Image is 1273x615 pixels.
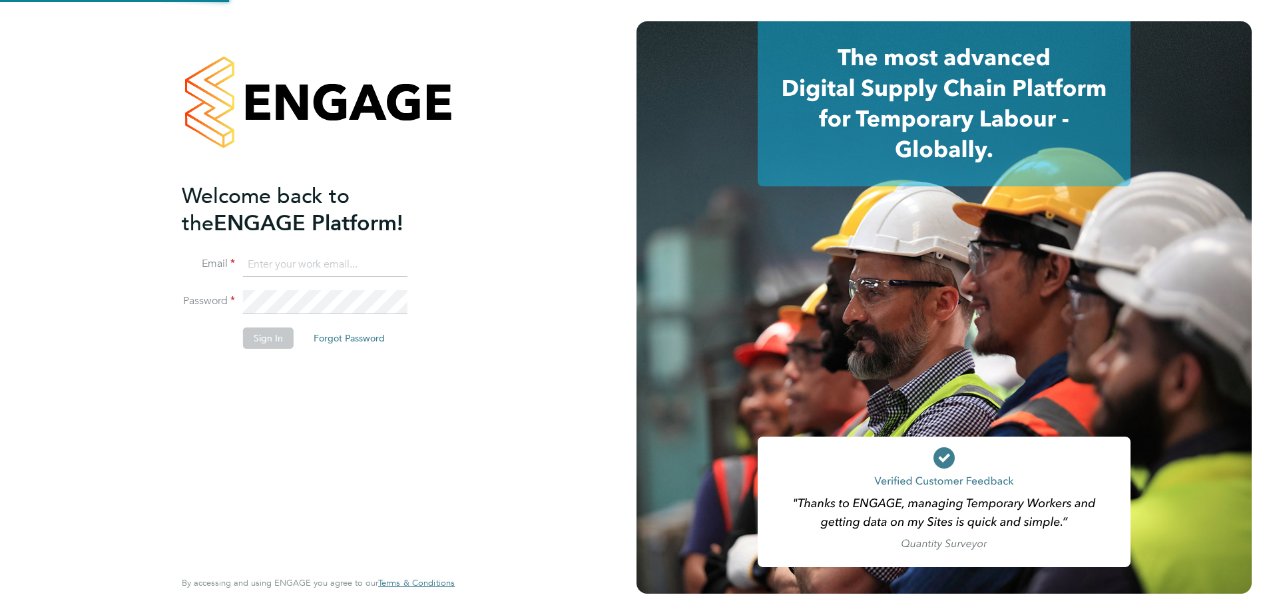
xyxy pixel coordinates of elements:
input: Enter your work email... [243,253,407,277]
button: Sign In [243,327,294,349]
h2: ENGAGE Platform! [182,182,441,237]
span: Terms & Conditions [378,577,455,588]
button: Forgot Password [303,327,395,349]
a: Terms & Conditions [378,578,455,588]
span: Welcome back to the [182,183,350,236]
span: By accessing and using ENGAGE you agree to our [182,577,455,588]
label: Password [182,294,235,308]
label: Email [182,257,235,271]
